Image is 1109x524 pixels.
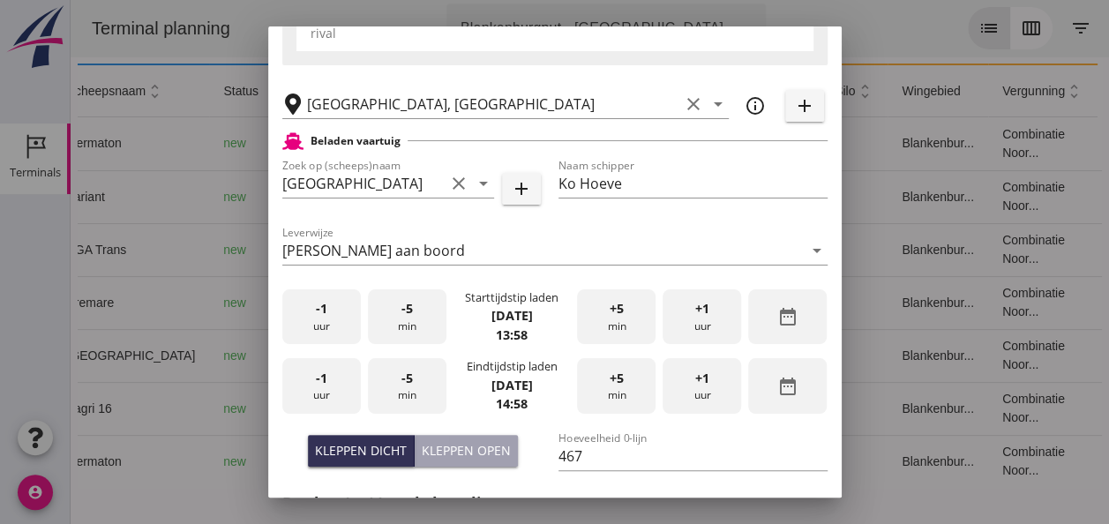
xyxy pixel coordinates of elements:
[594,435,683,488] td: Ontzilt oph.zan...
[466,358,557,375] div: Eindtijdstip laden
[577,289,656,345] div: min
[216,294,364,312] div: [GEOGRAPHIC_DATA]
[410,117,507,170] td: 672
[817,276,918,329] td: Blankenbur...
[684,117,818,170] td: 18
[445,351,459,362] small: m3
[445,138,459,149] small: m3
[401,369,413,388] span: -5
[558,169,828,198] input: Naam schipper
[202,64,378,117] th: bestemming
[282,289,361,345] div: uur
[410,223,507,276] td: 336
[932,84,1013,98] span: vergunning
[307,90,679,118] input: Losplaats
[139,170,202,223] td: new
[777,376,798,397] i: date_range
[708,94,729,115] i: arrow_drop_down
[817,329,918,382] td: Blankenbur...
[698,84,804,98] span: vak/bunker/silo
[695,369,709,388] span: +1
[410,329,507,382] td: 467
[260,138,273,150] i: directions_boat
[401,299,413,318] span: -5
[410,64,507,117] th: hoeveelheid
[918,223,1027,276] td: Combinatie Noor...
[445,245,459,256] small: m3
[918,329,1027,382] td: Combinatie Noor...
[452,404,466,415] small: m3
[817,64,918,117] th: wingebied
[390,18,653,39] div: Blankenburgput - [GEOGRAPHIC_DATA]
[610,299,624,318] span: +5
[415,435,518,467] button: Kleppen open
[950,18,971,39] i: calendar_view_week
[745,95,766,116] i: info_outline
[465,289,558,306] div: Starttijdstip laden
[918,276,1027,329] td: Combinatie Noor...
[496,395,528,412] strong: 14:58
[368,358,446,414] div: min
[817,117,918,170] td: Blankenbur...
[1000,18,1021,39] i: filter_list
[139,435,202,488] td: new
[491,377,532,393] strong: [DATE]
[473,173,494,194] i: arrow_drop_down
[684,329,818,382] td: 18
[448,173,469,194] i: clear
[311,133,401,149] h2: Beladen vaartuig
[806,240,828,261] i: arrow_drop_down
[608,84,669,98] span: product
[139,223,202,276] td: new
[410,170,507,223] td: 337
[695,299,709,318] span: +1
[315,441,407,460] div: Kleppen dicht
[316,369,327,388] span: -1
[445,298,459,309] small: m3
[610,369,624,388] span: +5
[282,358,361,414] div: uur
[282,169,445,198] input: Zoek op (scheeps)naam
[817,382,918,435] td: Blankenbur...
[684,276,818,329] td: 18
[663,18,685,39] i: arrow_drop_down
[684,435,818,488] td: 18
[918,435,1027,488] td: Combinatie Noor...
[663,358,741,414] div: uur
[410,382,507,435] td: 1298
[7,16,174,41] div: Terminal planning
[260,402,273,415] i: directions_boat
[908,18,929,39] i: list
[139,64,202,117] th: status
[918,117,1027,170] td: Combinatie Noor...
[558,442,828,470] input: Hoeveelheid 0-lijn
[75,82,94,101] i: unfold_more
[308,435,415,467] button: Kleppen dicht
[445,192,459,203] small: m3
[311,24,799,42] div: rival
[410,276,507,329] td: 434
[594,117,683,170] td: Ontzilt oph.zan...
[216,241,364,259] div: Tilburg
[684,382,818,435] td: 18
[663,289,741,345] div: uur
[777,306,798,327] i: date_range
[817,170,918,223] td: Blankenbur...
[282,243,465,258] div: [PERSON_NAME] aan boord
[216,188,364,206] div: Katwijk
[817,223,918,276] td: Blankenbur...
[651,82,670,101] i: unfold_more
[594,276,683,329] td: Filling sand
[260,455,273,468] i: directions_boat
[511,178,532,199] i: add
[496,326,528,343] strong: 13:58
[422,441,511,460] div: Kleppen open
[352,349,364,362] i: directions_boat
[817,435,918,488] td: Blankenbur...
[352,296,364,309] i: directions_boat
[594,223,683,276] td: Filling sand
[794,95,815,116] i: add
[994,82,1013,101] i: unfold_more
[316,299,327,318] span: -1
[410,435,507,488] td: 672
